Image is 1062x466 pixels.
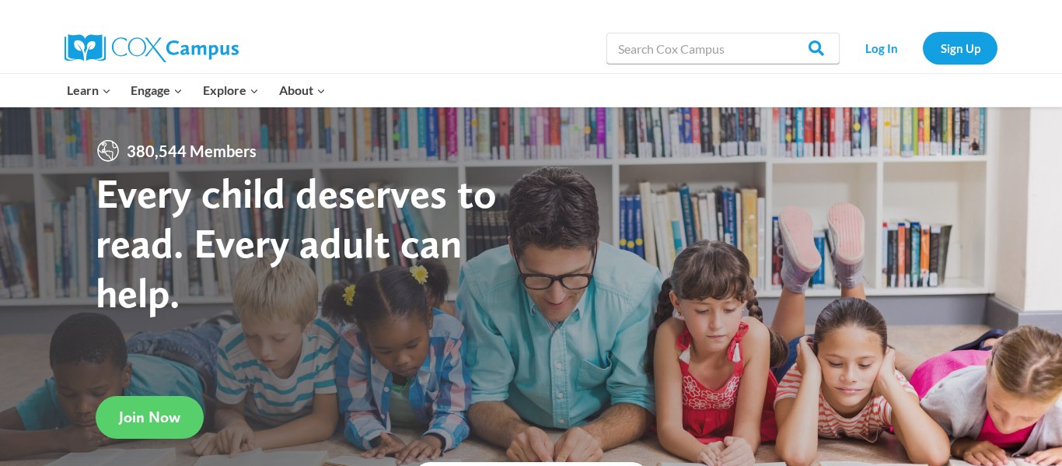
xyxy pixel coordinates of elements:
a: Sign Up [923,32,997,64]
a: Log In [847,32,915,64]
strong: Every child deserves to read. Every adult can help. [96,168,497,317]
a: Join Now [96,396,204,439]
span: Join Now [119,408,180,426]
span: Learn [67,80,111,100]
span: Engage [131,80,183,100]
span: About [279,80,326,100]
input: Search Cox Campus [606,33,840,64]
span: Explore [203,80,259,100]
nav: Secondary Navigation [847,32,997,64]
img: Cox Campus [65,34,239,62]
nav: Primary Navigation [57,74,335,107]
span: 380,544 Members [121,138,263,163]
